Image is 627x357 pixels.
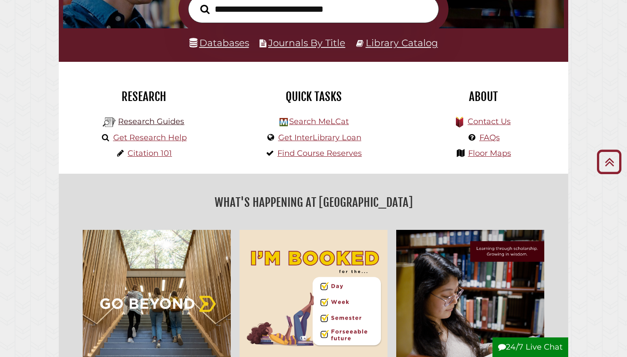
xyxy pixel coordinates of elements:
[593,155,625,169] a: Back to Top
[65,89,222,104] h2: Research
[366,37,438,48] a: Library Catalog
[479,133,500,142] a: FAQs
[113,133,187,142] a: Get Research Help
[268,37,345,48] a: Journals By Title
[196,2,214,17] button: Search
[118,117,184,126] a: Research Guides
[405,89,562,104] h2: About
[289,117,349,126] a: Search MeLCat
[189,37,249,48] a: Databases
[468,148,511,158] a: Floor Maps
[128,148,172,158] a: Citation 101
[200,4,209,14] i: Search
[235,89,392,104] h2: Quick Tasks
[65,192,562,212] h2: What's Happening at [GEOGRAPHIC_DATA]
[280,118,288,126] img: Hekman Library Logo
[277,148,362,158] a: Find Course Reserves
[103,116,116,129] img: Hekman Library Logo
[468,117,511,126] a: Contact Us
[278,133,361,142] a: Get InterLibrary Loan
